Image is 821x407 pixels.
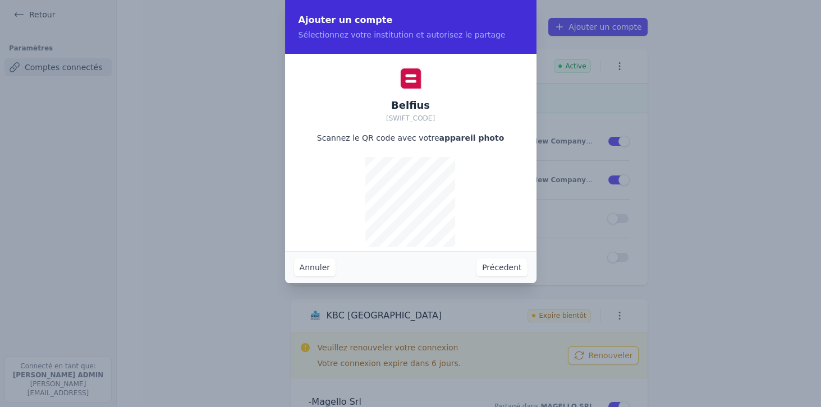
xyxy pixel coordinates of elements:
h2: Ajouter un compte [299,13,523,27]
img: Belfius [400,67,422,90]
span: [SWIFT_CODE] [386,114,435,122]
button: Annuler [294,258,336,276]
h2: Belfius [386,99,435,112]
p: Sélectionnez votre institution et autorisez le partage [299,29,523,40]
strong: appareil photo [439,133,504,142]
p: Scannez le QR code avec votre [317,132,504,144]
button: Précedent [476,258,527,276]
